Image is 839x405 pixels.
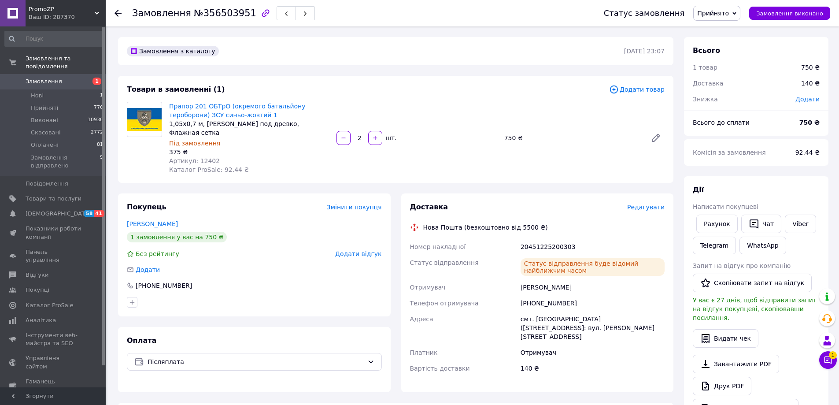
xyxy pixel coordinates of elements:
[756,10,823,17] span: Замовлення виконано
[4,31,104,47] input: Пошук
[519,279,666,295] div: [PERSON_NAME]
[647,129,665,147] a: Редагувати
[127,220,178,227] a: [PERSON_NAME]
[94,210,104,217] span: 41
[693,274,812,292] button: Скопіювати запит на відгук
[696,215,738,233] button: Рахунок
[26,316,56,324] span: Аналітика
[31,141,59,149] span: Оплачені
[693,119,750,126] span: Всього до сплати
[31,154,100,170] span: Замовлення відправлено
[169,157,220,164] span: Артикул: 12402
[785,215,816,233] a: Viber
[693,377,751,395] a: Друк PDF
[796,74,825,93] div: 140 ₴
[92,78,101,85] span: 1
[693,329,758,348] button: Видати чек
[501,132,643,144] div: 750 ₴
[127,203,166,211] span: Покупець
[609,85,665,94] span: Додати товар
[410,284,446,291] span: Отримувач
[26,225,81,241] span: Показники роботи компанії
[169,140,220,147] span: Під замовлення
[94,104,103,112] span: 776
[26,210,91,218] span: [DEMOGRAPHIC_DATA]
[132,8,191,19] span: Замовлення
[693,96,718,103] span: Знижка
[741,215,781,233] button: Чат
[169,166,249,173] span: Каталог ProSale: 92.44 ₴
[693,149,766,156] span: Комісія за замовлення
[739,237,786,254] a: WhatsApp
[604,9,685,18] div: Статус замовлення
[335,250,381,257] span: Додати відгук
[829,349,837,357] span: 1
[799,119,820,126] b: 750 ₴
[84,210,94,217] span: 58
[127,336,156,345] span: Оплата
[519,239,666,255] div: 20451225200303
[383,134,397,142] div: шт.
[749,7,830,20] button: Замовлення виконано
[169,103,305,119] a: Прапор 201 ОБТрО (окремого батальйону тероборони) ЗСУ синьо-жовтий 1
[135,281,193,290] div: [PHONE_NUMBER]
[26,301,73,309] span: Каталог ProSale
[624,48,665,55] time: [DATE] 23:07
[169,148,329,156] div: 375 ₴
[31,129,61,137] span: Скасовані
[519,311,666,345] div: смт. [GEOGRAPHIC_DATA] ([STREET_ADDRESS]: вул. [PERSON_NAME][STREET_ADDRESS]
[421,223,550,232] div: Нова Пошта (безкоштовно від 5500 ₴)
[519,295,666,311] div: [PHONE_NUMBER]
[100,92,103,100] span: 1
[801,63,820,72] div: 750 ₴
[127,85,225,93] span: Товари в замовленні (1)
[26,286,49,294] span: Покупці
[410,300,479,307] span: Телефон отримувача
[26,271,48,279] span: Відгуки
[521,258,665,276] div: Статус відправлення буде відомий найближчим часом
[127,232,227,242] div: 1 замовлення у вас на 750 ₴
[169,119,329,137] div: 1,05х0,7 м, [PERSON_NAME] под древко, Флажная сетка
[29,5,95,13] span: PromoZP
[136,250,179,257] span: Без рейтингу
[91,129,103,137] span: 2772
[410,316,433,323] span: Адреса
[410,259,479,266] span: Статус відправлення
[88,116,103,124] span: 10930
[97,141,103,149] span: 81
[31,104,58,112] span: Прийняті
[693,297,817,321] span: У вас є 27 днів, щоб відправити запит на відгук покупцеві, скопіювавши посилання.
[795,149,820,156] span: 92.44 ₴
[100,154,103,170] span: 9
[410,203,448,211] span: Доставка
[410,365,470,372] span: Вартість доставки
[31,116,58,124] span: Виконані
[127,46,219,56] div: Замовлення з каталогу
[327,204,382,211] span: Змінити покупця
[26,331,81,347] span: Інструменти веб-майстра та SEO
[26,78,62,85] span: Замовлення
[693,64,717,71] span: 1 товар
[26,55,106,71] span: Замовлення та повідомлення
[410,243,466,250] span: Номер накладної
[819,351,837,369] button: Чат з покупцем1
[26,195,81,203] span: Товари та послуги
[136,266,160,273] span: Додати
[693,203,758,210] span: Написати покупцеві
[693,186,704,194] span: Дії
[693,237,736,254] a: Telegram
[115,9,122,18] div: Повернутися назад
[627,204,665,211] span: Редагувати
[148,357,364,367] span: Післяплата
[795,96,820,103] span: Додати
[697,10,729,17] span: Прийнято
[693,46,720,55] span: Всього
[26,180,68,188] span: Повідомлення
[693,80,723,87] span: Доставка
[26,378,81,394] span: Гаманець компанії
[693,355,779,373] a: Завантажити PDF
[410,349,438,356] span: Платник
[194,8,256,19] span: №356503951
[127,108,162,130] img: Прапор 201 ОБТрО (окремого батальйону тероборони) ЗСУ синьо-жовтий 1
[519,345,666,360] div: Отримувач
